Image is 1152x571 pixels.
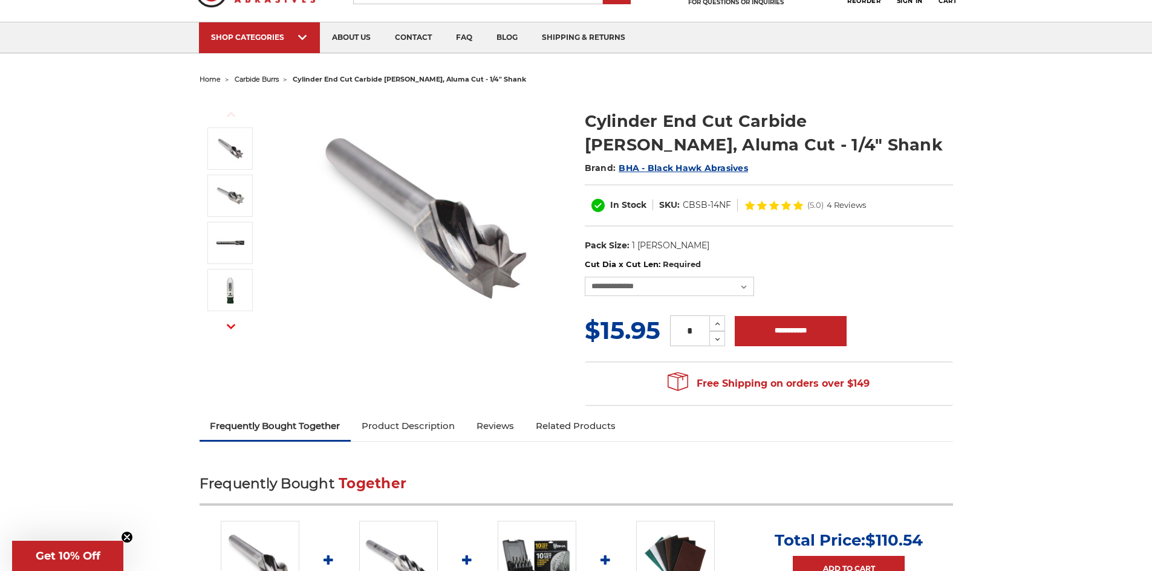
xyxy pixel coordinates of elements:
[610,199,646,210] span: In Stock
[525,413,626,439] a: Related Products
[339,475,406,492] span: Together
[530,22,637,53] a: shipping & returns
[200,75,221,83] a: home
[807,201,824,209] span: (5.0)
[585,259,953,271] label: Cut Dia x Cut Len:
[215,228,246,258] img: cylinder end cut aluma cut carbide burr - 1/4 inch shank
[215,275,246,305] img: 1/4" cylinder end cut aluma cut carbide bur
[484,22,530,53] a: blog
[865,531,923,550] span: $110.54
[775,531,923,550] p: Total Price:
[668,372,870,396] span: Free Shipping on orders over $149
[200,475,334,492] span: Frequently Bought
[444,22,484,53] a: faq
[466,413,525,439] a: Reviews
[683,199,731,211] dd: CBSB-14NF
[235,75,279,83] a: carbide burrs
[12,541,123,571] div: Get 10% OffClose teaser
[211,33,308,42] div: SHOP CATEGORIES
[585,109,953,156] h1: Cylinder End Cut Carbide [PERSON_NAME], Aluma Cut - 1/4" Shank
[383,22,444,53] a: contact
[632,239,709,252] dd: 1 [PERSON_NAME]
[293,75,526,83] span: cylinder end cut carbide [PERSON_NAME], aluma cut - 1/4" shank
[303,97,545,338] img: SB-3NF cylinder end cut shape carbide burr 1/4" shank
[585,163,616,173] span: Brand:
[351,413,466,439] a: Product Description
[215,181,246,211] img: SB-5NF cylinder end cut shape carbide burr 1/4" shank
[320,22,383,53] a: about us
[36,549,100,563] span: Get 10% Off
[585,315,660,345] span: $15.95
[585,239,630,252] dt: Pack Size:
[827,201,866,209] span: 4 Reviews
[121,531,133,543] button: Close teaser
[200,413,351,439] a: Frequently Bought Together
[216,102,246,127] button: Previous
[619,163,748,173] a: BHA - Black Hawk Abrasives
[216,314,246,340] button: Next
[663,259,701,269] small: Required
[215,134,246,164] img: SB-3NF cylinder end cut shape carbide burr 1/4" shank
[659,199,680,211] dt: SKU:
